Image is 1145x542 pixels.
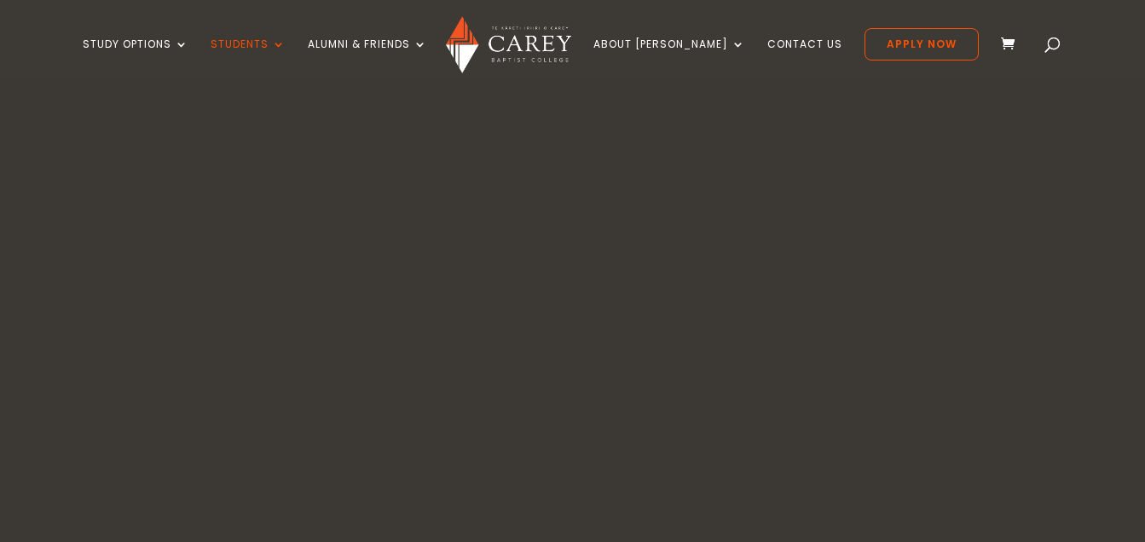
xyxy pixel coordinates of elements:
[308,38,427,78] a: Alumni & Friends
[83,38,188,78] a: Study Options
[211,38,286,78] a: Students
[446,16,571,73] img: Carey Baptist College
[865,28,979,61] a: Apply Now
[767,38,842,78] a: Contact Us
[593,38,745,78] a: About [PERSON_NAME]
